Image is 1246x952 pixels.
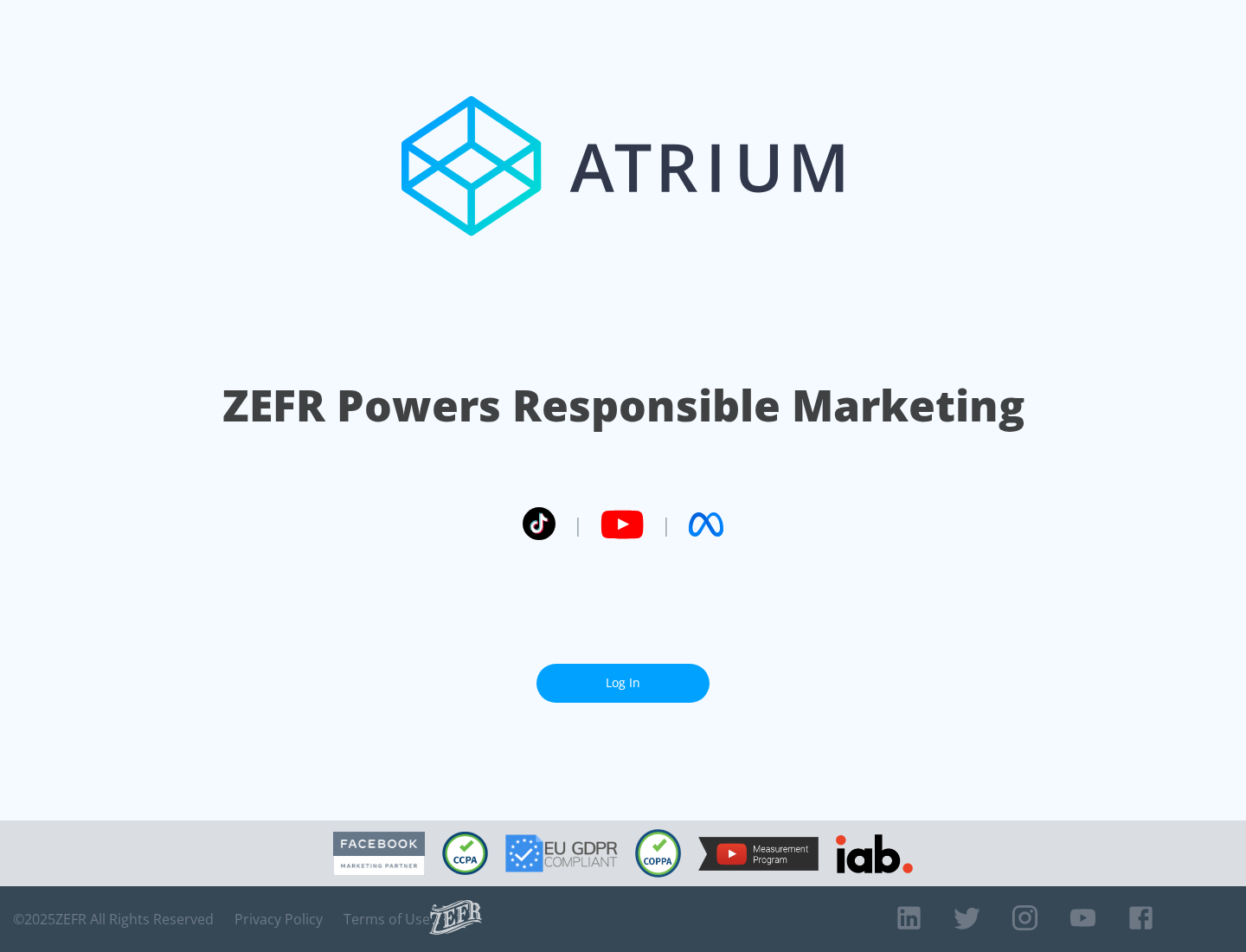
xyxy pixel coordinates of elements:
img: CCPA Compliant [442,832,488,875]
span: © 2025 ZEFR All Rights Reserved [13,910,214,928]
img: GDPR Compliant [505,834,618,872]
a: Log In [536,664,710,703]
a: Terms of Use [344,910,430,928]
img: YouTube Measurement Program [698,837,819,871]
span: | [661,511,671,537]
img: Facebook Marketing Partner [333,832,425,876]
img: COPPA Compliant [635,829,681,878]
h1: ZEFR Powers Responsible Marketing [222,376,1024,435]
img: IAB [836,834,913,873]
span: | [573,511,583,537]
a: Privacy Policy [234,910,323,928]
